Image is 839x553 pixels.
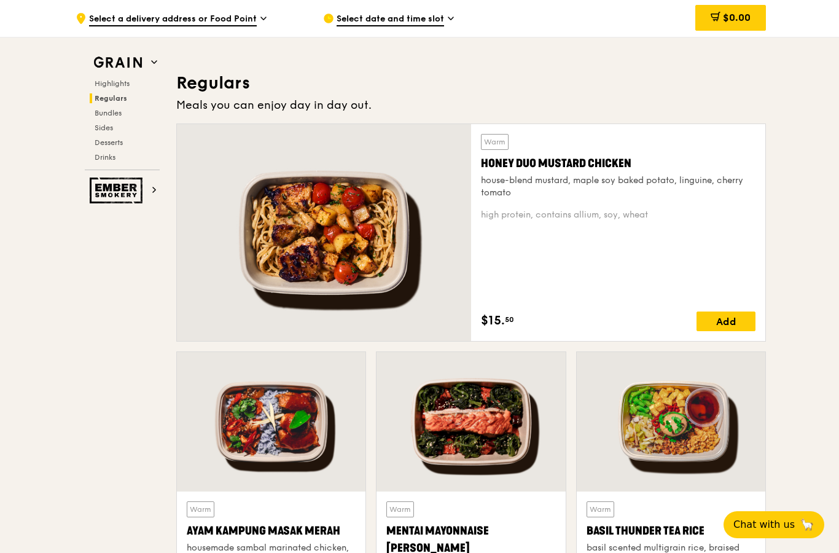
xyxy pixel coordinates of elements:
div: Warm [587,501,614,517]
div: Warm [481,134,509,150]
span: Select a delivery address or Food Point [89,13,257,26]
div: Honey Duo Mustard Chicken [481,155,755,172]
h3: Regulars [176,72,766,94]
span: Regulars [95,94,127,103]
span: Sides [95,124,113,132]
span: Highlights [95,79,130,88]
div: Add [697,312,755,331]
span: 50 [505,315,514,324]
div: high protein, contains allium, soy, wheat [481,209,755,221]
span: $0.00 [723,12,751,23]
span: Desserts [95,138,123,147]
span: Select date and time slot [337,13,444,26]
div: Basil Thunder Tea Rice [587,522,755,539]
div: Meals you can enjoy day in day out. [176,96,766,114]
button: Chat with us🦙 [724,511,824,538]
span: Chat with us [733,517,795,532]
span: Bundles [95,109,122,117]
div: house-blend mustard, maple soy baked potato, linguine, cherry tomato [481,175,755,199]
span: $15. [481,312,505,330]
span: 🦙 [800,517,814,532]
img: Grain web logo [90,52,146,74]
div: Ayam Kampung Masak Merah [187,522,356,539]
img: Ember Smokery web logo [90,178,146,203]
div: Warm [386,501,414,517]
span: Drinks [95,153,115,162]
div: Warm [187,501,214,517]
